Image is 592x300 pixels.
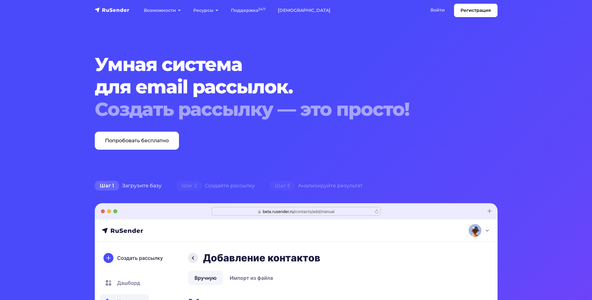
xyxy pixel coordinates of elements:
span: Шаг 3 [270,181,295,191]
a: [DEMOGRAPHIC_DATA] [272,4,337,17]
div: Создать рассылку — это просто! [95,98,463,120]
div: Анализируйте результат [262,180,370,192]
span: Шаг 1 [95,181,119,191]
a: Войти [424,4,451,16]
h1: Умная система для email рассылок. [95,53,463,120]
span: Шаг 2 [177,181,202,191]
div: Создайте рассылку [169,180,262,192]
sup: 24/7 [258,7,265,11]
a: Ресурсы [187,4,225,17]
a: Регистрация [454,4,498,17]
a: Попробовать бесплатно [95,132,179,150]
a: Возможности [138,4,187,17]
img: RuSender [95,7,130,13]
div: Загрузите базу [87,180,169,192]
a: Поддержка24/7 [225,4,272,17]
